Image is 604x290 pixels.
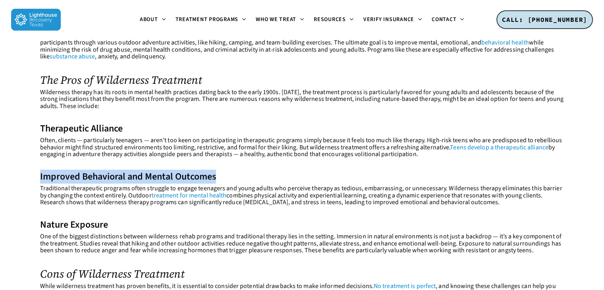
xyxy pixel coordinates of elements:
[502,15,587,23] span: CALL: [PHONE_NUMBER]
[40,33,564,70] p: Wilderness therapy, also known as outdoor behavioral healthcare, is based on the idea that exposu...
[50,52,95,61] a: substance abuse
[256,15,296,23] span: Who We Treat
[40,89,564,120] p: Wilderness therapy has its roots in mental health practices dating back to the early 1900s. [DATE...
[40,74,564,86] h2: The Pros of Wilderness Treatment
[359,17,427,23] a: Verify Insurance
[40,137,564,168] p: Often, clients — particularly teenagers — aren’t too keen on participating in therapeutic program...
[40,185,564,216] p: Traditional therapeutic programs often struggle to engage teenagers and young adults who perceive...
[11,9,61,31] img: Lighthouse Recovery Texas
[363,15,414,23] span: Verify Insurance
[40,124,564,134] h3: Therapeutic Alliance
[432,15,456,23] span: Contact
[40,220,564,230] h3: Nature Exposure
[40,233,564,264] p: One of the biggest distinctions between wilderness rehab programs and traditional therapy lies in...
[450,143,548,152] a: Teens develop a therapeutic alliance
[496,10,593,29] a: CALL: [PHONE_NUMBER]
[314,15,346,23] span: Resources
[176,15,239,23] span: Treatment Programs
[171,17,251,23] a: Treatment Programs
[152,191,227,200] a: treatment for mental health
[251,17,309,23] a: Who We Treat
[427,17,469,23] a: Contact
[40,172,564,182] h3: Improved Behavioral and Mental Outcomes
[140,15,158,23] span: About
[40,268,564,280] h2: Cons of Wilderness Treatment
[309,17,359,23] a: Resources
[481,38,529,47] a: behavioral health
[135,17,171,23] a: About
